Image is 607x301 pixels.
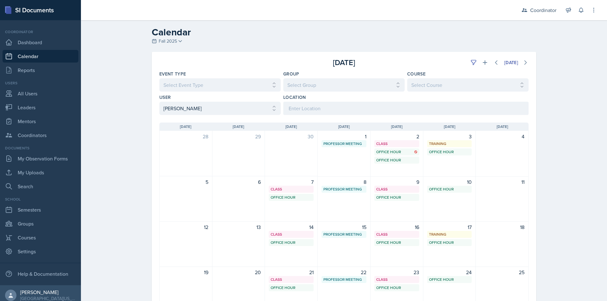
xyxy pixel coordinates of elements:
[159,38,177,45] span: Fall 2025
[374,133,419,140] div: 2
[374,178,419,186] div: 9
[376,285,417,291] div: Office Hour
[376,149,417,155] div: Office Hour
[3,50,78,63] a: Calendar
[216,268,261,276] div: 20
[3,29,78,35] div: Coordinator
[20,289,76,295] div: [PERSON_NAME]
[271,277,312,282] div: Class
[322,178,366,186] div: 8
[376,240,417,245] div: Office Hour
[500,57,522,68] button: [DATE]
[285,124,297,129] span: [DATE]
[3,180,78,193] a: Search
[163,223,208,231] div: 12
[504,60,518,65] div: [DATE]
[3,80,78,86] div: Users
[283,71,299,77] label: Group
[429,149,470,155] div: Office Hour
[152,27,536,38] h2: Calendar
[429,277,470,282] div: Office Hour
[427,178,472,186] div: 10
[3,231,78,244] a: Courses
[322,133,366,140] div: 1
[429,232,470,237] div: Training
[282,57,405,68] div: [DATE]
[444,124,455,129] span: [DATE]
[269,223,314,231] div: 14
[269,178,314,186] div: 7
[163,178,208,186] div: 5
[427,268,472,276] div: 24
[163,268,208,276] div: 19
[216,223,261,231] div: 13
[3,36,78,49] a: Dashboard
[429,186,470,192] div: Office Hour
[376,141,417,147] div: Class
[180,124,191,129] span: [DATE]
[374,268,419,276] div: 23
[269,133,314,140] div: 30
[322,268,366,276] div: 22
[374,223,419,231] div: 16
[233,124,244,129] span: [DATE]
[376,195,417,200] div: Office Hour
[3,64,78,76] a: Reports
[323,141,365,147] div: Professor Meeting
[271,232,312,237] div: Class
[376,277,417,282] div: Class
[407,71,426,77] label: Course
[283,102,529,115] input: Enter Location
[283,94,306,100] label: Location
[480,268,524,276] div: 25
[480,178,524,186] div: 11
[427,133,472,140] div: 3
[323,277,365,282] div: Professor Meeting
[3,203,78,216] a: Semesters
[159,71,186,77] label: Event Type
[216,133,261,140] div: 29
[3,115,78,128] a: Mentors
[480,133,524,140] div: 4
[3,129,78,141] a: Coordinators
[271,195,312,200] div: Office Hour
[427,223,472,231] div: 17
[3,217,78,230] a: Groups
[429,141,470,147] div: Training
[3,101,78,114] a: Leaders
[3,268,78,280] div: Help & Documentation
[323,232,365,237] div: Professor Meeting
[3,245,78,258] a: Settings
[323,186,365,192] div: Professor Meeting
[216,178,261,186] div: 6
[269,268,314,276] div: 21
[497,124,508,129] span: [DATE]
[376,186,417,192] div: Class
[163,133,208,140] div: 28
[271,240,312,245] div: Office Hour
[3,87,78,100] a: All Users
[322,223,366,231] div: 15
[271,285,312,291] div: Office Hour
[391,124,402,129] span: [DATE]
[338,124,350,129] span: [DATE]
[480,223,524,231] div: 18
[271,186,312,192] div: Class
[3,196,78,202] div: School
[3,145,78,151] div: Documents
[159,94,171,100] label: User
[376,232,417,237] div: Class
[429,240,470,245] div: Office Hour
[530,6,556,14] div: Coordinator
[376,157,417,163] div: Office Hour
[3,166,78,179] a: My Uploads
[3,152,78,165] a: My Observation Forms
